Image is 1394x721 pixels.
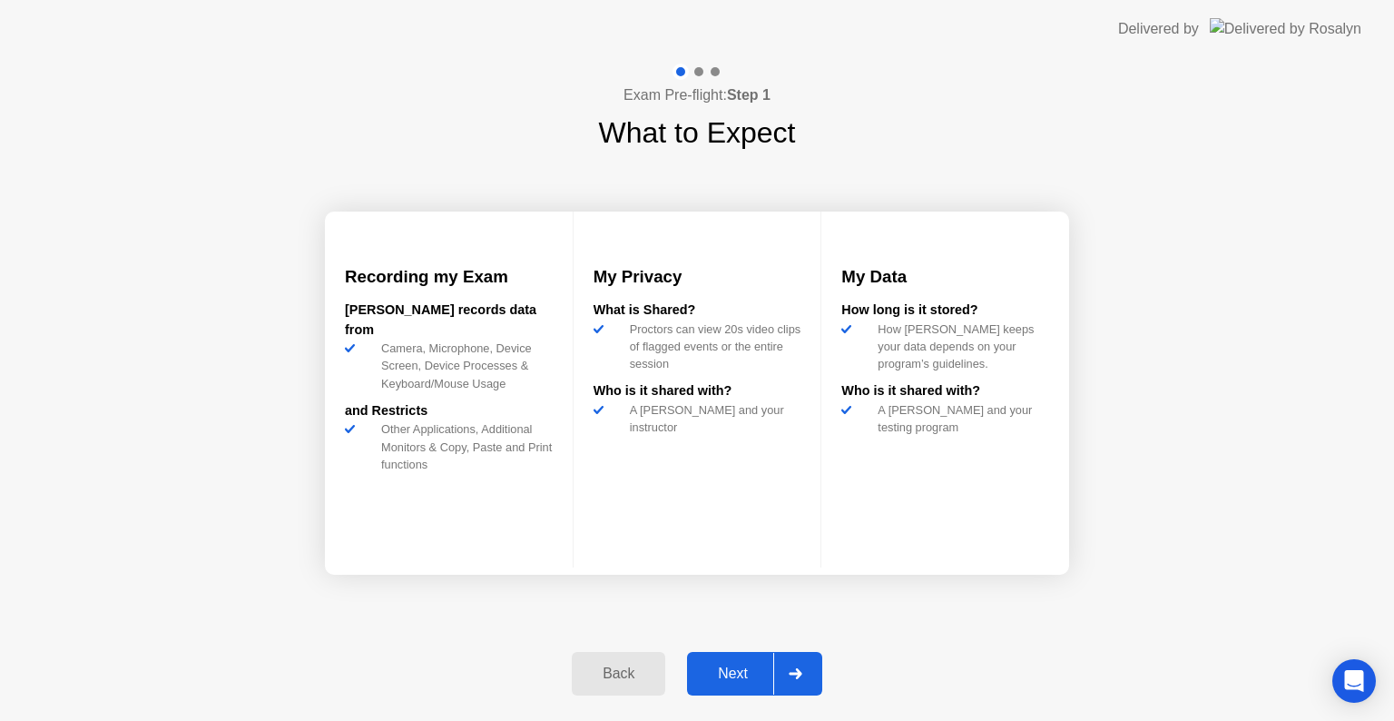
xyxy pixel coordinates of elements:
[841,301,1049,321] div: How long is it stored?
[623,84,771,106] h4: Exam Pre-flight:
[870,321,1049,373] div: How [PERSON_NAME] keeps your data depends on your program’s guidelines.
[374,420,553,473] div: Other Applications, Additional Monitors & Copy, Paste and Print functions
[1210,18,1361,39] img: Delivered by Rosalyn
[727,87,771,103] b: Step 1
[870,401,1049,436] div: A [PERSON_NAME] and your testing program
[594,264,801,290] h3: My Privacy
[692,666,773,682] div: Next
[345,301,553,340] div: [PERSON_NAME] records data from
[594,381,801,401] div: Who is it shared with?
[623,401,801,436] div: A [PERSON_NAME] and your instructor
[345,264,553,290] h3: Recording my Exam
[1332,659,1376,703] div: Open Intercom Messenger
[841,264,1049,290] h3: My Data
[577,666,660,682] div: Back
[572,652,665,696] button: Back
[1118,18,1199,40] div: Delivered by
[594,301,801,321] div: What is Shared?
[374,340,553,392] div: Camera, Microphone, Device Screen, Device Processes & Keyboard/Mouse Usage
[599,111,796,154] h1: What to Expect
[345,401,553,421] div: and Restricts
[687,652,822,696] button: Next
[841,381,1049,401] div: Who is it shared with?
[623,321,801,373] div: Proctors can view 20s video clips of flagged events or the entire session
